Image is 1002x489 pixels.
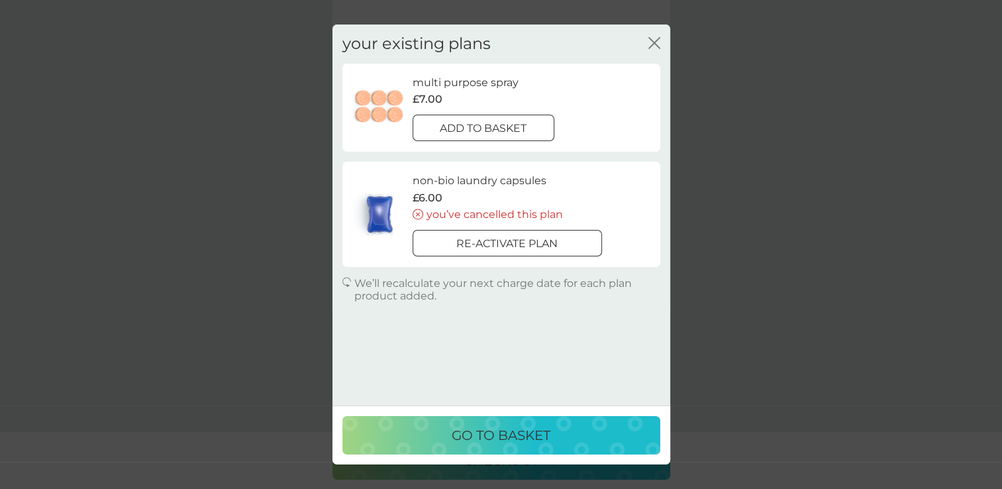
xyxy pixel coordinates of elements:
p: Re-activate plan [456,235,558,252]
button: add to basket [413,115,555,141]
p: multi purpose spray [413,74,519,91]
button: Re-activate plan [413,230,602,256]
p: add to basket [440,120,526,137]
button: go to basket [342,416,660,455]
p: go to basket [452,425,550,446]
p: non-bio laundry capsules [413,172,546,190]
h2: your existing plans [342,34,491,54]
p: you’ve cancelled this plan [426,206,563,223]
p: We’ll recalculate your next charge date for each plan product added. [354,277,660,302]
p: £6.00 [413,189,442,206]
button: close [648,37,660,51]
p: £7.00 [413,91,442,108]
